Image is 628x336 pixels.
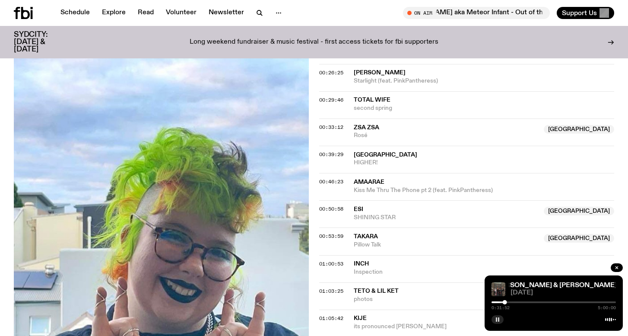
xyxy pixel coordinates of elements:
[354,206,363,212] span: Esi
[557,7,614,19] button: Support Us
[319,288,343,294] span: 01:03:25
[354,288,399,294] span: Teto & lil ket
[354,261,369,267] span: Inch
[354,214,539,222] span: SHINING STAR
[354,315,367,321] span: Kije
[319,96,343,103] span: 00:29:46
[434,282,617,289] a: The Allnighter with [PERSON_NAME] & [PERSON_NAME]
[319,262,343,266] button: 01:00:53
[97,7,131,19] a: Explore
[354,323,539,331] span: its pronounced [PERSON_NAME]
[354,104,614,112] span: second spring
[354,152,417,158] span: [GEOGRAPHIC_DATA]
[544,125,614,134] span: [GEOGRAPHIC_DATA]
[319,98,343,102] button: 00:29:46
[319,70,343,75] button: 00:26:25
[354,70,406,76] span: [PERSON_NAME]
[319,179,343,184] button: 00:46:23
[598,306,616,310] span: 5:00:00
[492,306,510,310] span: 0:31:52
[319,289,343,294] button: 01:03:25
[354,241,539,249] span: Pillow Talk
[354,234,378,240] span: Takara
[319,124,343,131] span: 00:33:12
[203,7,249,19] a: Newsletter
[319,69,343,76] span: 00:26:25
[319,315,343,322] span: 01:05:42
[403,7,550,19] button: On Air[PERSON_NAME] aka Meteor Infant - Out of the Box
[319,233,343,240] span: 00:53:59
[354,125,379,131] span: ZSA ZSA
[14,31,69,53] h3: SYDCITY: [DATE] & [DATE]
[319,207,343,211] button: 00:50:58
[354,186,614,195] span: Kiss Me Thru The Phone pt 2 (feat. PinkPantheress)
[319,152,343,157] button: 00:39:29
[55,7,95,19] a: Schedule
[562,9,597,17] span: Support Us
[354,268,614,276] span: Inspection
[319,205,343,212] span: 00:50:58
[354,97,390,103] span: Total Wife
[319,125,343,130] button: 00:33:12
[354,131,539,140] span: Rosé
[354,295,539,304] span: photos
[319,151,343,158] span: 00:39:29
[354,159,614,167] span: HIGHER!
[319,260,343,267] span: 01:00:53
[544,234,614,243] span: [GEOGRAPHIC_DATA]
[319,234,343,239] button: 00:53:59
[354,179,384,185] span: Amaarae
[511,290,616,296] span: [DATE]
[354,77,614,85] span: Starlight (feat. PinkPantheress)
[319,316,343,321] button: 01:05:42
[319,178,343,185] span: 00:46:23
[544,207,614,215] span: [GEOGRAPHIC_DATA]
[161,7,202,19] a: Volunteer
[133,7,159,19] a: Read
[190,38,438,46] p: Long weekend fundraiser & music festival - first access tickets for fbi supporters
